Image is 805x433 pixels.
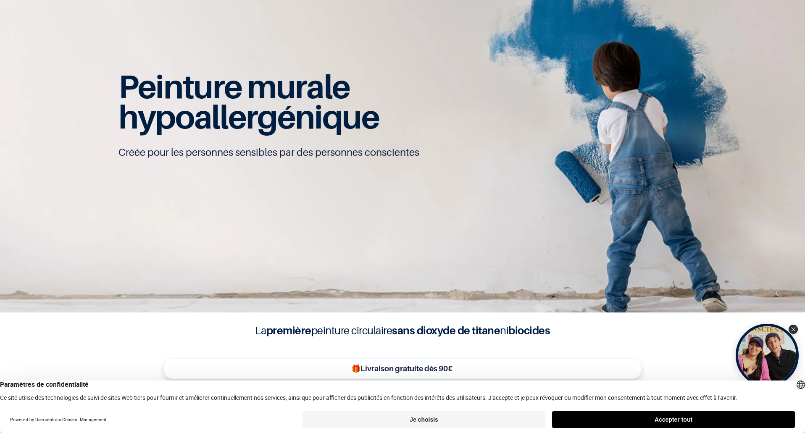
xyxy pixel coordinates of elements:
[789,325,798,334] div: Close Tolstoy widget
[392,324,500,337] b: sans dioxyde de titane
[351,364,452,373] b: 🎁Livraison gratuite dès 90€
[118,146,687,159] p: Créée pour les personnes sensibles par des personnes conscientes
[234,323,571,339] h4: La peinture circulaire ni
[508,324,550,337] b: biocides
[118,67,350,106] span: Peinture murale
[266,324,311,337] b: première
[736,324,799,387] div: Tolstoy bubble widget
[762,379,801,418] iframe: Tidio Chat
[736,324,799,387] div: Open Tolstoy widget
[736,324,799,387] div: Open Tolstoy
[118,97,379,136] span: hypoallergénique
